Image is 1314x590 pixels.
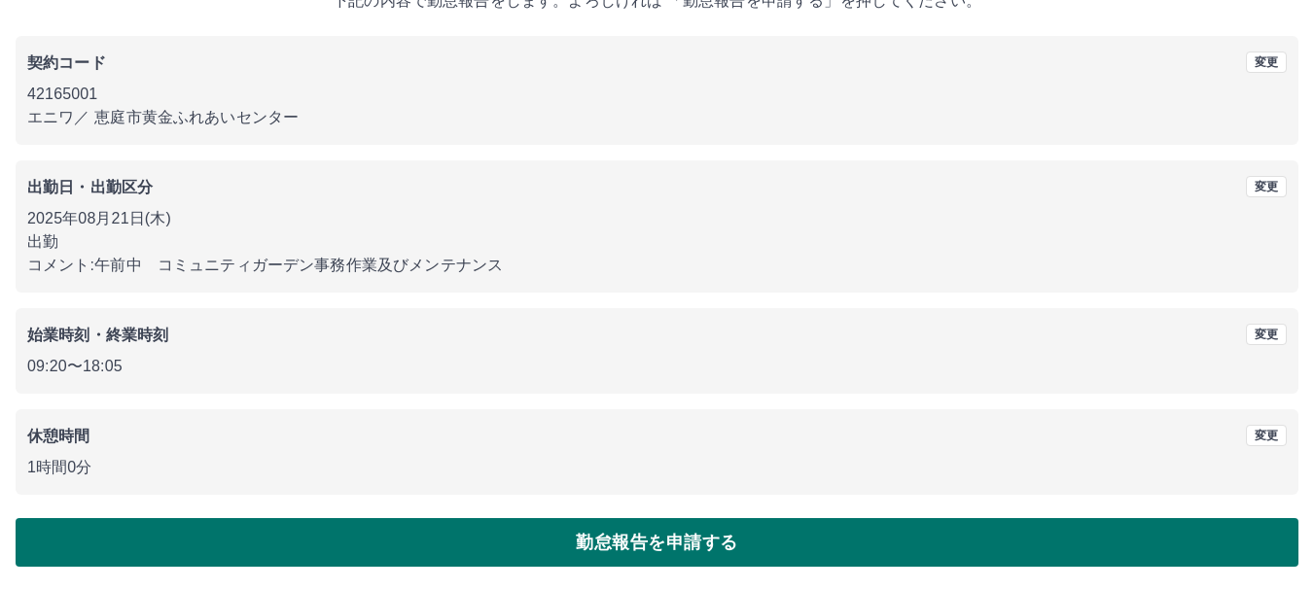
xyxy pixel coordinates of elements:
[27,230,1287,254] p: 出勤
[1246,425,1287,446] button: 変更
[1246,324,1287,345] button: 変更
[27,254,1287,277] p: コメント: 午前中 コミュニティガーデン事務作業及びメンテナンス
[27,207,1287,230] p: 2025年08月21日(木)
[27,428,90,444] b: 休憩時間
[27,456,1287,479] p: 1時間0分
[27,83,1287,106] p: 42165001
[27,327,168,343] b: 始業時刻・終業時刻
[1246,52,1287,73] button: 変更
[27,355,1287,378] p: 09:20 〜 18:05
[1246,176,1287,197] button: 変更
[16,518,1298,567] button: 勤怠報告を申請する
[27,54,106,71] b: 契約コード
[27,106,1287,129] p: エニワ ／ 恵庭市黄金ふれあいセンター
[27,179,153,195] b: 出勤日・出勤区分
